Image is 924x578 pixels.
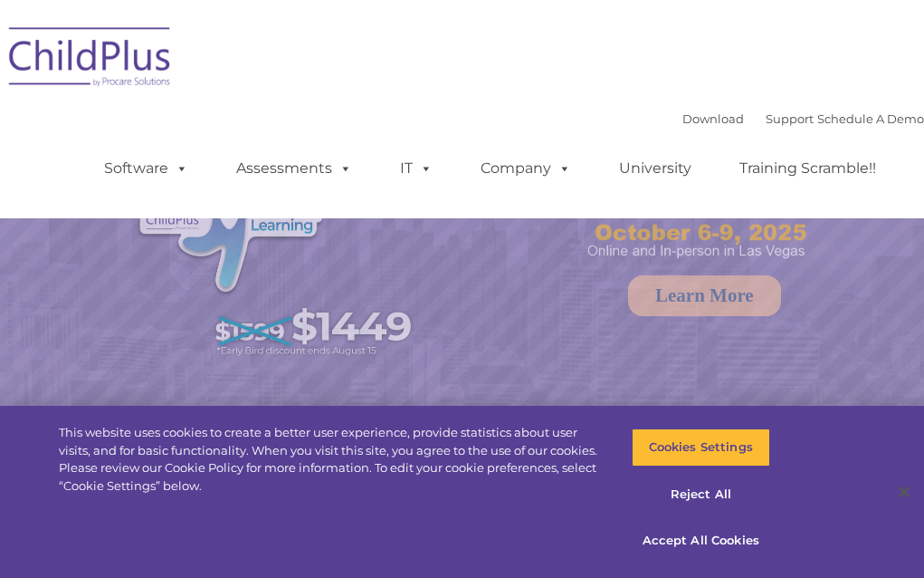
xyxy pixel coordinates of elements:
[721,150,894,187] a: Training Scramble!!
[632,476,770,514] button: Reject All
[86,150,206,187] a: Software
[462,150,589,187] a: Company
[817,111,924,126] a: Schedule A Demo
[632,522,770,560] button: Accept All Cookies
[682,111,924,126] font: |
[601,150,710,187] a: University
[628,275,781,316] a: Learn More
[766,111,814,126] a: Support
[884,472,924,512] button: Close
[632,429,770,467] button: Cookies Settings
[218,150,370,187] a: Assessments
[682,111,744,126] a: Download
[59,424,604,495] div: This website uses cookies to create a better user experience, provide statistics about user visit...
[382,150,451,187] a: IT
